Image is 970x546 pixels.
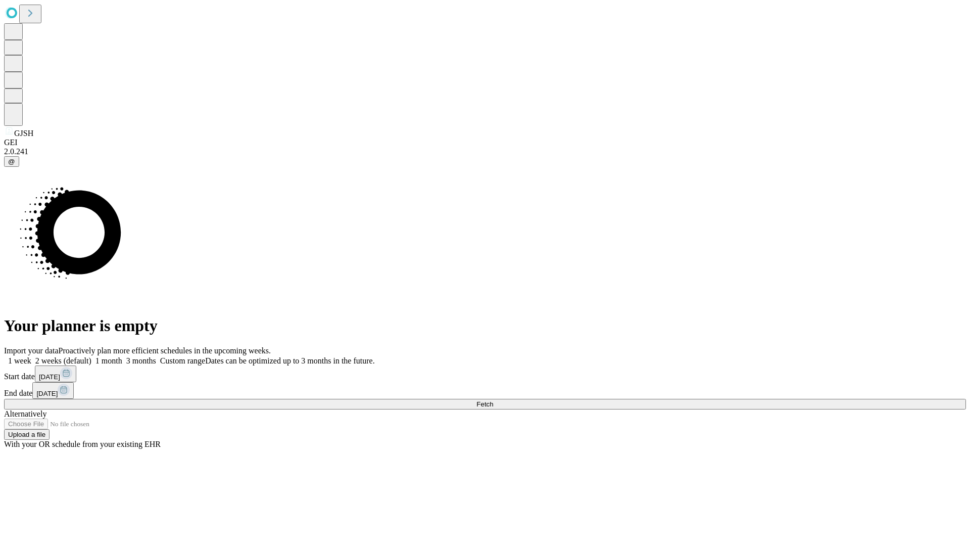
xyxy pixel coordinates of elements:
button: [DATE] [32,382,74,399]
span: With your OR schedule from your existing EHR [4,440,161,448]
span: 1 week [8,356,31,365]
span: 2 weeks (default) [35,356,91,365]
span: Custom range [160,356,205,365]
h1: Your planner is empty [4,316,966,335]
span: @ [8,158,15,165]
span: Fetch [476,400,493,408]
span: 3 months [126,356,156,365]
span: Alternatively [4,409,46,418]
span: Proactively plan more efficient schedules in the upcoming weeks. [59,346,271,355]
button: Fetch [4,399,966,409]
span: 1 month [95,356,122,365]
span: Dates can be optimized up to 3 months in the future. [205,356,374,365]
div: End date [4,382,966,399]
span: [DATE] [39,373,60,381]
div: GEI [4,138,966,147]
button: Upload a file [4,429,50,440]
span: Import your data [4,346,59,355]
span: [DATE] [36,390,58,397]
button: [DATE] [35,366,76,382]
span: GJSH [14,129,33,138]
div: Start date [4,366,966,382]
button: @ [4,156,19,167]
div: 2.0.241 [4,147,966,156]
